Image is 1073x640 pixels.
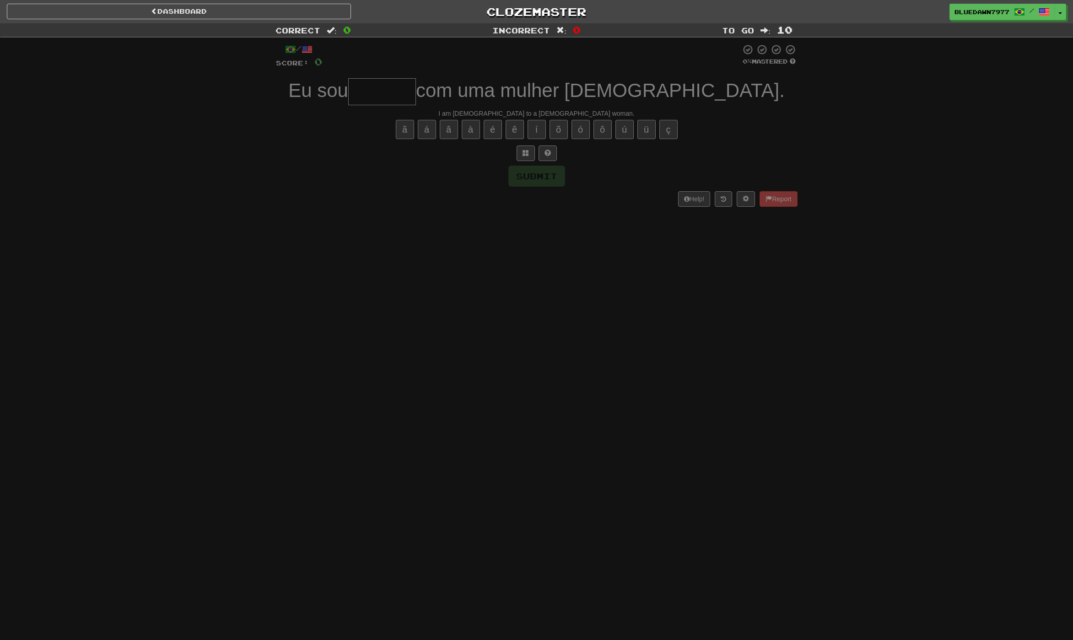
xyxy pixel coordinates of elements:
[396,120,414,139] button: ã
[365,4,709,20] a: Clozemaster
[743,58,752,65] span: 0 %
[556,27,566,34] span: :
[484,120,502,139] button: é
[528,120,546,139] button: í
[572,120,590,139] button: ó
[637,120,656,139] button: ü
[314,56,322,67] span: 0
[539,145,557,161] button: Single letter hint - you only get 1 per sentence and score half the points! alt+h
[440,120,458,139] button: â
[517,145,535,161] button: Switch sentence to multiple choice alt+p
[715,191,732,207] button: Round history (alt+y)
[7,4,351,19] a: Dashboard
[327,27,337,34] span: :
[954,8,1009,16] span: BlueDawn7977
[573,24,581,35] span: 0
[760,191,797,207] button: Report
[722,26,754,35] span: To go
[659,120,678,139] button: ç
[276,44,322,55] div: /
[1030,7,1034,14] span: /
[276,109,798,118] div: I am [DEMOGRAPHIC_DATA] to a [DEMOGRAPHIC_DATA] woman.
[741,58,798,66] div: Mastered
[615,120,634,139] button: ú
[760,27,771,34] span: :
[508,166,565,187] button: Submit
[777,24,793,35] span: 10
[550,120,568,139] button: õ
[949,4,1055,20] a: BlueDawn7977 /
[416,80,785,101] span: com uma mulher [DEMOGRAPHIC_DATA].
[462,120,480,139] button: à
[593,120,612,139] button: ô
[288,80,348,101] span: Eu sou
[492,26,550,35] span: Incorrect
[418,120,436,139] button: á
[678,191,711,207] button: Help!
[276,59,309,67] span: Score:
[506,120,524,139] button: ê
[343,24,351,35] span: 0
[275,26,320,35] span: Correct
